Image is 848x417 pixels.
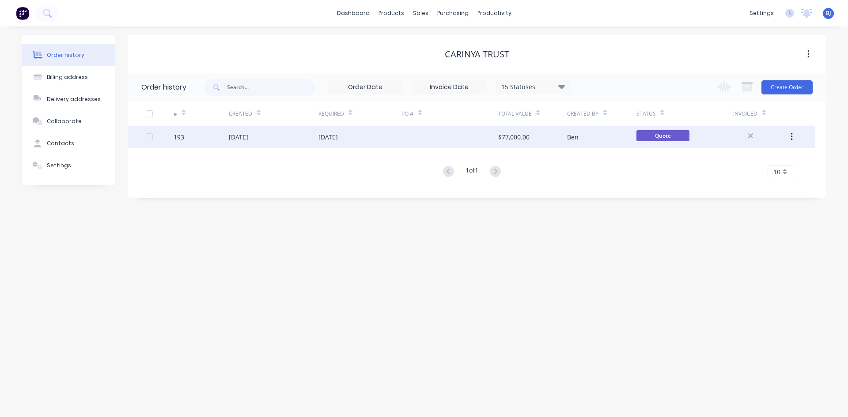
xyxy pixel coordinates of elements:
div: Required [318,110,344,118]
span: BJ [826,9,831,17]
div: $77,000.00 [498,132,530,142]
div: Invoiced [733,101,788,126]
div: 1 of 1 [466,165,478,178]
div: Collaborate [47,117,82,125]
div: 193 [174,132,184,142]
div: Order history [47,51,84,59]
div: Status [636,110,656,118]
div: PO # [401,110,413,118]
span: 10 [773,167,780,177]
div: purchasing [433,7,473,20]
div: Contacts [47,139,74,147]
div: Created By [567,101,636,126]
button: Create Order [761,80,813,94]
button: Settings [22,154,115,177]
div: Required [318,101,401,126]
div: Ben [567,132,579,142]
button: Contacts [22,132,115,154]
input: Search... [227,79,314,96]
button: Billing address [22,66,115,88]
div: # [174,110,177,118]
div: Settings [47,162,71,169]
input: Order Date [328,81,402,94]
div: Total Value [498,101,567,126]
div: Total Value [498,110,532,118]
div: Created [229,101,318,126]
div: sales [409,7,433,20]
div: Created [229,110,252,118]
div: Carinya Trust [445,49,509,60]
input: Invoice Date [412,81,486,94]
div: [DATE] [229,132,248,142]
div: settings [745,7,778,20]
div: PO # [401,101,498,126]
div: Invoiced [733,110,757,118]
img: Factory [16,7,29,20]
div: Created By [567,110,598,118]
button: Order history [22,44,115,66]
div: [DATE] [318,132,338,142]
div: 15 Statuses [496,82,570,92]
div: Delivery addresses [47,95,101,103]
span: Quote [636,130,689,141]
div: # [174,101,229,126]
div: productivity [473,7,516,20]
div: Order history [141,82,186,93]
div: Billing address [47,73,88,81]
button: Delivery addresses [22,88,115,110]
div: products [374,7,409,20]
button: Collaborate [22,110,115,132]
a: dashboard [333,7,374,20]
div: Status [636,101,733,126]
